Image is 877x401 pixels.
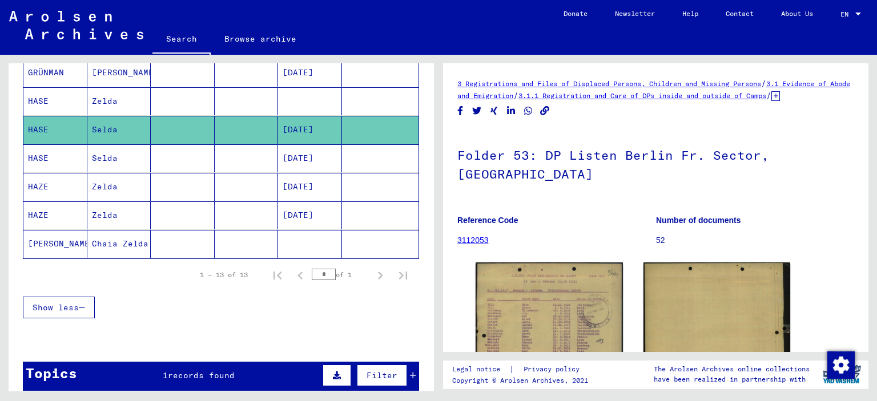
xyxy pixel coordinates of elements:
a: Browse archive [211,25,310,52]
mat-cell: HAZE [23,173,87,201]
mat-cell: Zelda [87,87,151,115]
mat-cell: [DATE] [278,59,342,87]
button: Next page [369,264,392,286]
span: Show less [33,302,79,313]
button: Copy link [539,104,551,118]
button: Share on Xing [488,104,500,118]
button: Share on Facebook [454,104,466,118]
div: Change consent [827,351,854,378]
span: EN [840,10,853,18]
mat-cell: HASE [23,116,87,144]
mat-cell: Zelda [87,201,151,229]
span: 1 [163,370,168,380]
mat-cell: [DATE] [278,173,342,201]
span: / [766,90,771,100]
h1: Folder 53: DP Listen Berlin Fr. Sector, [GEOGRAPHIC_DATA] [457,129,854,198]
a: Privacy policy [514,363,593,375]
mat-cell: [DATE] [278,116,342,144]
span: / [513,90,518,100]
b: Number of documents [656,216,741,225]
mat-cell: [DATE] [278,144,342,172]
b: Reference Code [457,216,518,225]
a: 3.1.1 Registration and Care of DPs inside and outside of Camps [518,91,766,100]
mat-cell: Zelda [87,173,151,201]
mat-cell: [PERSON_NAME] [23,230,87,258]
button: Last page [392,264,415,286]
mat-cell: [PERSON_NAME] [87,59,151,87]
button: Share on WhatsApp [522,104,534,118]
button: Previous page [289,264,312,286]
div: of 1 [312,269,369,280]
button: Show less [23,297,95,318]
a: 3112053 [457,236,489,245]
button: Share on LinkedIn [505,104,517,118]
a: 3 Registrations and Files of Displaced Persons, Children and Missing Persons [457,79,761,88]
div: | [452,363,593,375]
span: records found [168,370,235,380]
span: / [761,78,766,88]
mat-cell: Selda [87,116,151,144]
mat-cell: HASE [23,87,87,115]
span: Filter [367,370,397,380]
p: Copyright © Arolsen Archives, 2021 [452,375,593,386]
button: Share on Twitter [471,104,483,118]
img: yv_logo.png [820,360,863,388]
mat-cell: [DATE] [278,201,342,229]
button: Filter [357,364,407,386]
mat-cell: Chaia Zelda [87,230,151,258]
p: have been realized in partnership with [654,374,810,384]
div: 1 – 13 of 13 [200,270,248,280]
p: The Arolsen Archives online collections [654,364,810,374]
mat-cell: HAZE [23,201,87,229]
button: First page [266,264,289,286]
img: Arolsen_neg.svg [9,11,143,39]
mat-cell: Selda [87,144,151,172]
mat-cell: GRÜNMAN [23,59,87,87]
a: Legal notice [452,363,509,375]
mat-cell: HASE [23,144,87,172]
p: 52 [656,234,854,246]
a: Search [152,25,211,55]
div: Topics [26,363,77,383]
img: Change consent [827,351,855,379]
